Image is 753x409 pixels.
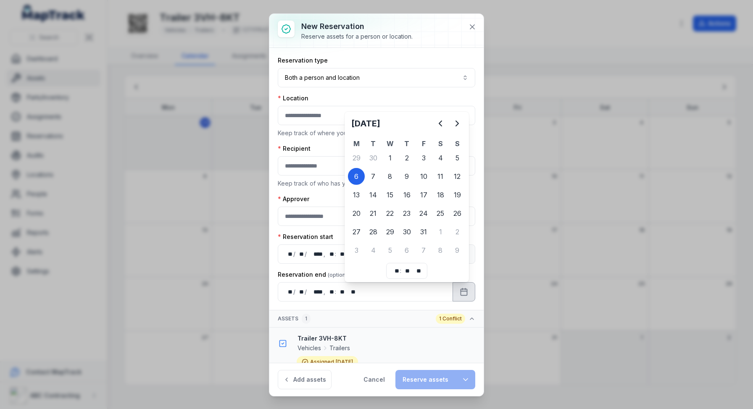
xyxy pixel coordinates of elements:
div: 27 [348,223,365,240]
div: 3 [348,242,365,259]
div: : [335,288,337,296]
div: Saturday 4 October 2025 [432,149,449,166]
div: Wednesday 29 October 2025 [382,223,398,240]
div: Sunday 19 October 2025 [449,186,466,203]
div: : [335,250,337,258]
div: Saturday 25 October 2025 [432,205,449,222]
div: 21 [365,205,382,222]
div: 7 [415,242,432,259]
th: F [415,139,432,149]
div: Monday 3 November 2025 [348,242,365,259]
div: 28 [365,223,382,240]
div: Sunday 9 November 2025 [449,242,466,259]
th: S [449,139,466,149]
span: [DATE] [336,359,353,365]
button: Next [449,115,466,132]
div: Assigned [297,356,358,368]
button: Previous [432,115,449,132]
div: 11 [432,168,449,185]
div: 4 [365,242,382,259]
div: Sunday 12 October 2025 [449,168,466,185]
input: :r1m3:-form-item-label [278,207,475,226]
div: Wednesday 1 October 2025 [382,149,398,166]
button: Cancel [356,370,392,389]
div: Wednesday 22 October 2025 [382,205,398,222]
div: 10 [415,168,432,185]
div: am/pm, [347,288,357,296]
div: 25 [432,205,449,222]
div: 1 [432,223,449,240]
div: Monday 20 October 2025 [348,205,365,222]
div: Thursday 30 October 2025 [398,223,415,240]
div: 2 [398,149,415,166]
input: :r1lv:-form-item-label [278,156,475,176]
div: 5 [382,242,398,259]
div: Thursday 16 October 2025 [398,186,415,203]
th: T [365,139,382,149]
div: 24 [415,205,432,222]
div: / [305,288,308,296]
div: day, [285,250,293,258]
div: 14 [365,186,382,203]
div: Thursday 6 November 2025 [398,242,415,259]
div: 19 [449,186,466,203]
div: 29 [348,149,365,166]
label: Reservation type [278,56,328,65]
div: 26 [449,205,466,222]
div: 20 [348,205,365,222]
div: Thursday 23 October 2025 [398,205,415,222]
h2: [DATE] [351,118,432,129]
div: , [324,250,326,258]
div: / [305,250,308,258]
div: / [293,288,296,296]
div: 30 [398,223,415,240]
span: Assets [278,314,311,324]
span: Vehicles [298,344,321,352]
div: Wednesday 15 October 2025 [382,186,398,203]
div: 23 [398,205,415,222]
div: 1 [302,314,311,324]
div: 6 [398,242,415,259]
div: 3 [415,149,432,166]
h3: New reservation [301,21,413,32]
div: minute, [337,250,345,258]
div: 13 [348,186,365,203]
div: Friday 10 October 2025 [415,168,432,185]
div: Tuesday 28 October 2025 [365,223,382,240]
div: 18 [432,186,449,203]
div: 8 [432,242,449,259]
th: W [382,139,398,149]
div: Tuesday 7 October 2025 [365,168,382,185]
div: Today, Monday 29 September 2025, First available date [348,149,365,166]
div: Saturday 18 October 2025 [432,186,449,203]
div: 22 [382,205,398,222]
div: Saturday 1 November 2025 [432,223,449,240]
div: / [293,250,296,258]
div: Sunday 5 October 2025 [449,149,466,166]
div: 16 [398,186,415,203]
div: 7 [365,168,382,185]
p: Keep track of who has your assets. [278,179,475,188]
div: Monday 13 October 2025 [348,186,365,203]
div: Monday 27 October 2025 [348,223,365,240]
label: Location [278,94,308,102]
div: Tuesday 30 September 2025 [365,149,382,166]
div: day, [285,288,293,296]
div: hour, [326,250,334,258]
label: Recipient [278,144,311,153]
div: hour, [326,288,334,296]
div: 15 [382,186,398,203]
th: T [398,139,415,149]
button: Calendar [453,282,475,302]
div: Friday 3 October 2025 [415,149,432,166]
div: year, [308,250,324,258]
button: Add assets [278,370,332,389]
div: 31 [415,223,432,240]
div: : [400,267,402,275]
div: 12 [449,168,466,185]
div: Tuesday 14 October 2025 [365,186,382,203]
div: hour, [392,267,400,275]
label: Reservation end [278,270,351,279]
div: 2 [449,223,466,240]
div: 1 Conflict [436,314,465,324]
